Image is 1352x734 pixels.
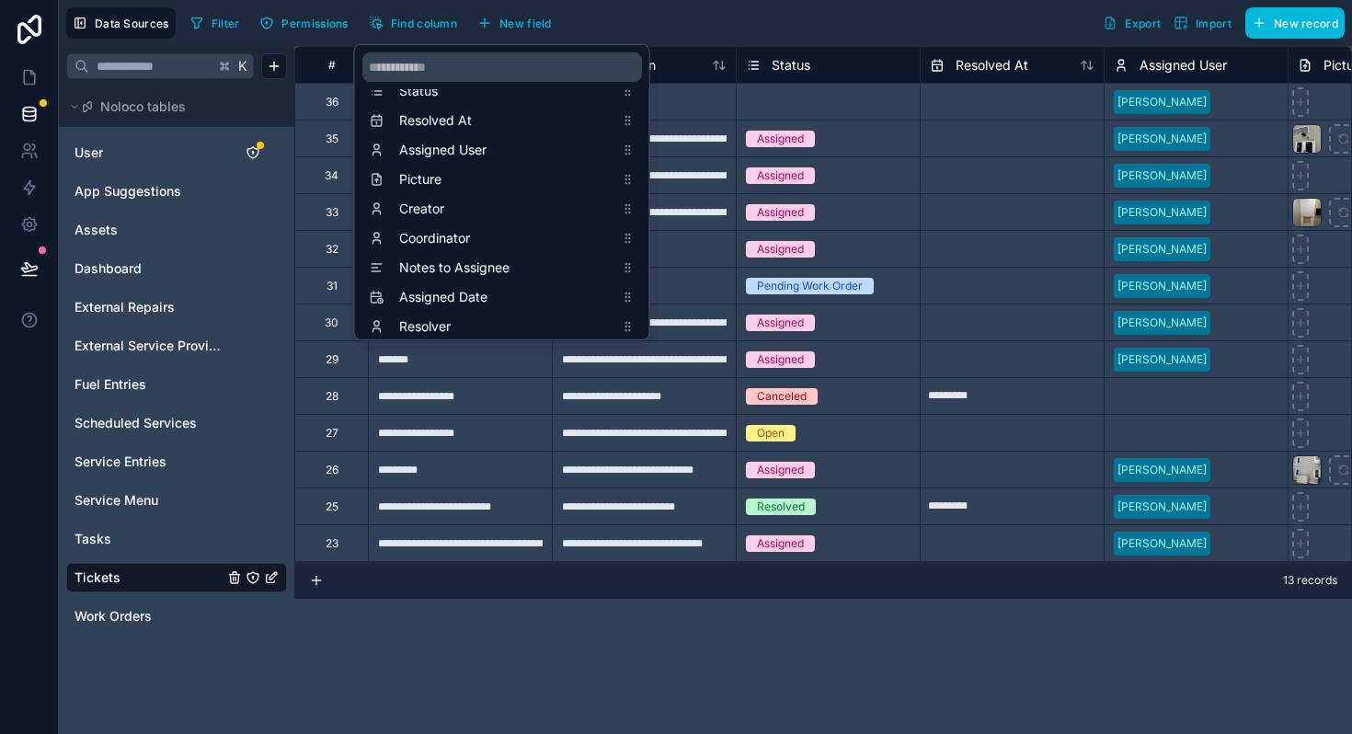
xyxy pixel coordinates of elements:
span: Notes to Assignee [399,258,614,277]
div: Dashboard [66,254,287,283]
button: New field [471,9,558,37]
div: 26 [326,463,338,477]
span: Import [1196,17,1232,30]
div: Canceled [757,388,807,405]
div: 29 [326,352,338,367]
div: Scheduled Services [66,408,287,438]
a: New record [1238,7,1345,39]
div: Service Entries [66,447,287,476]
span: Service Menu [74,491,158,510]
div: Fuel Entries [66,370,287,399]
div: Pending Work Order [757,278,863,294]
a: Service Entries [74,453,223,471]
div: [PERSON_NAME] [1117,131,1207,147]
span: Service Entries [74,453,166,471]
button: Noloco tables [66,94,276,120]
div: [PERSON_NAME] [1117,278,1207,294]
span: User [74,143,103,162]
div: 27 [326,426,338,441]
a: Tasks [74,530,223,548]
button: Data Sources [66,7,176,39]
span: Creator [399,200,614,218]
span: Permissions [281,17,348,30]
a: Permissions [253,9,361,37]
a: Tickets [74,568,223,587]
div: 33 [326,205,338,220]
div: User [66,138,287,167]
div: 31 [327,279,338,293]
span: Status [399,82,614,100]
button: Find column [362,9,464,37]
a: Service Menu [74,491,223,510]
span: Assigned User [399,141,614,159]
div: 28 [326,389,338,404]
button: Import [1167,7,1238,39]
div: 36 [326,95,338,109]
span: Work Orders [74,607,152,625]
span: New record [1274,17,1338,30]
span: Find column [391,17,457,30]
div: App Suggestions [66,177,287,206]
div: External Repairs [66,292,287,322]
div: Tasks [66,524,287,554]
a: Assets [74,221,223,239]
div: Assigned [757,131,804,147]
a: External Repairs [74,298,223,316]
div: [PERSON_NAME] [1117,94,1207,110]
span: Tasks [74,530,111,548]
span: Resolved At [956,56,1028,75]
span: Status [772,56,810,75]
div: [PERSON_NAME] [1117,204,1207,221]
span: Coordinator [399,229,614,247]
div: [PERSON_NAME] [1117,462,1207,478]
span: Resolved At [399,111,614,130]
button: Permissions [253,9,354,37]
div: 32 [326,242,338,257]
span: Data Sources [95,17,169,30]
div: Work Orders [66,602,287,631]
button: New record [1245,7,1345,39]
div: 30 [325,315,338,330]
span: App Suggestions [74,182,181,201]
a: Scheduled Services [74,414,223,432]
div: Open [757,425,785,442]
a: External Service Providers [74,337,223,355]
a: App Suggestions [74,182,223,201]
span: Picture [399,170,614,189]
span: Dashboard [74,259,142,278]
div: Service Menu [66,486,287,515]
span: New field [499,17,552,30]
span: Assigned Date [399,288,614,306]
div: Assigned [757,535,804,552]
div: # [309,58,354,72]
span: Filter [212,17,240,30]
span: Noloco tables [100,97,186,116]
span: Assets [74,221,118,239]
div: [PERSON_NAME] [1117,315,1207,331]
div: Assigned [757,167,804,184]
span: 13 records [1283,573,1337,588]
div: Resolved [757,499,805,515]
span: Fuel Entries [74,375,146,394]
a: Dashboard [74,259,223,278]
span: Tickets [74,568,120,587]
div: 23 [326,536,338,551]
div: External Service Providers [66,331,287,361]
button: Export [1096,7,1167,39]
div: 35 [326,132,338,146]
a: Fuel Entries [74,375,223,394]
div: [PERSON_NAME] [1117,167,1207,184]
span: External Repairs [74,298,175,316]
div: 34 [325,168,338,183]
div: [PERSON_NAME] [1117,241,1207,258]
span: Resolver [399,317,614,336]
div: Assigned [757,351,804,368]
div: 25 [326,499,338,514]
span: Assigned User [1140,56,1227,75]
button: Filter [183,9,246,37]
div: [PERSON_NAME] [1117,535,1207,552]
span: Scheduled Services [74,414,197,432]
a: Work Orders [74,607,223,625]
div: scrollable content [355,45,649,339]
